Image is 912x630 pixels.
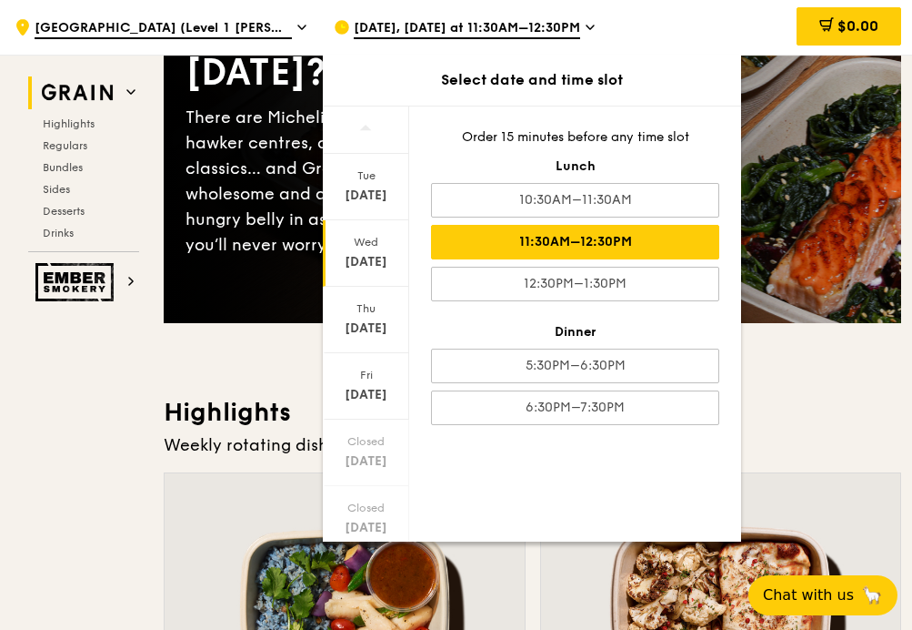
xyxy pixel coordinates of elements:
[326,253,406,271] div: [DATE]
[431,323,719,341] div: Dinner
[43,227,74,239] span: Drinks
[861,584,883,606] span: 🦙
[43,139,87,152] span: Regulars
[431,128,719,147] div: Order 15 minutes before any time slot
[326,386,406,404] div: [DATE]
[431,183,719,218] div: 10:30AM–11:30AM
[323,69,741,91] div: Select date and time slot
[837,17,878,35] span: $0.00
[164,432,901,458] div: Weekly rotating dishes inspired by flavours from around the world.
[43,117,95,130] span: Highlights
[43,205,85,218] span: Desserts
[326,235,406,249] div: Wed
[763,584,854,606] span: Chat with us
[326,187,406,205] div: [DATE]
[326,168,406,183] div: Tue
[35,263,119,301] img: Ember Smokery web logo
[431,349,719,383] div: 5:30PM–6:30PM
[326,368,406,382] div: Fri
[431,157,719,176] div: Lunch
[43,161,83,174] span: Bundles
[185,105,533,258] div: There are Michelin-star restaurants, hawker centres, comforting home-cooked classics… and Grain (...
[35,76,119,109] img: Grain web logo
[326,519,406,537] div: [DATE]
[326,301,406,316] div: Thu
[431,267,719,301] div: 12:30PM–1:30PM
[43,183,70,196] span: Sides
[326,452,406,471] div: [DATE]
[326,434,406,449] div: Closed
[431,391,719,425] div: 6:30PM–7:30PM
[35,19,292,39] span: [GEOGRAPHIC_DATA] (Level 1 [PERSON_NAME] block drop-off point)
[326,320,406,338] div: [DATE]
[354,19,580,39] span: [DATE], [DATE] at 11:30AM–12:30PM
[748,575,897,615] button: Chat with us🦙
[326,501,406,515] div: Closed
[431,225,719,259] div: 11:30AM–12:30PM
[164,396,901,429] h3: Highlights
